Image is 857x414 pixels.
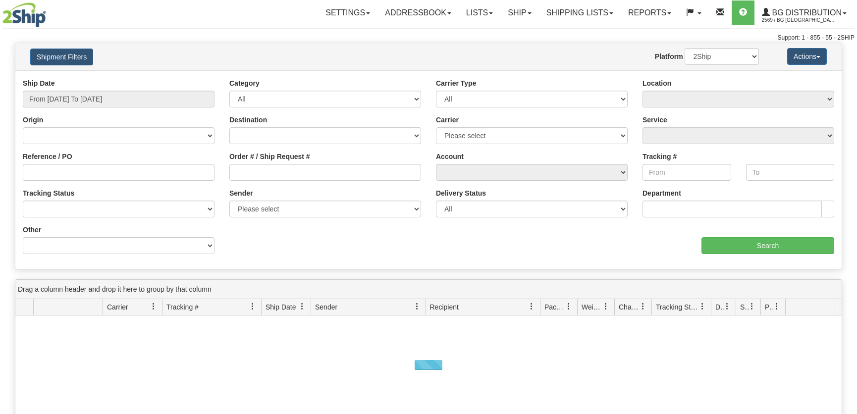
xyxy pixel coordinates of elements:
a: Recipient filter column settings [523,298,540,315]
label: Destination [229,115,267,125]
iframe: chat widget [834,156,856,258]
img: logo2569.jpg [2,2,46,27]
a: Addressbook [377,0,459,25]
span: Delivery Status [715,302,724,312]
label: Service [643,115,667,125]
a: BG Distribution 2569 / BG [GEOGRAPHIC_DATA] (PRINCIPAL) [754,0,854,25]
label: Tracking # [643,152,677,161]
span: 2569 / BG [GEOGRAPHIC_DATA] (PRINCIPAL) [762,15,836,25]
div: Support: 1 - 855 - 55 - 2SHIP [2,34,855,42]
a: Ship Date filter column settings [294,298,311,315]
label: Origin [23,115,43,125]
a: Ship [500,0,538,25]
span: Pickup Status [765,302,773,312]
span: Sender [315,302,337,312]
a: Settings [318,0,377,25]
label: Category [229,78,260,88]
label: Reference / PO [23,152,72,161]
a: Carrier filter column settings [145,298,162,315]
a: Delivery Status filter column settings [719,298,736,315]
span: Charge [619,302,640,312]
a: Shipping lists [539,0,621,25]
span: Tracking Status [656,302,699,312]
label: Account [436,152,464,161]
div: grid grouping header [15,280,842,299]
span: Shipment Issues [740,302,749,312]
button: Actions [787,48,827,65]
input: To [746,164,835,181]
button: Shipment Filters [30,49,93,65]
a: Sender filter column settings [409,298,426,315]
span: Tracking # [166,302,199,312]
label: Sender [229,188,253,198]
label: Ship Date [23,78,55,88]
a: Pickup Status filter column settings [768,298,785,315]
a: Weight filter column settings [597,298,614,315]
input: Search [701,237,834,254]
a: Shipment Issues filter column settings [744,298,760,315]
label: Other [23,225,41,235]
label: Platform [655,52,683,61]
a: Reports [621,0,679,25]
label: Carrier Type [436,78,476,88]
a: Tracking # filter column settings [244,298,261,315]
span: Carrier [107,302,128,312]
span: Recipient [430,302,459,312]
input: From [643,164,731,181]
label: Carrier [436,115,459,125]
span: BG Distribution [770,8,842,17]
a: Charge filter column settings [635,298,651,315]
label: Order # / Ship Request # [229,152,310,161]
label: Delivery Status [436,188,486,198]
a: Packages filter column settings [560,298,577,315]
span: Packages [544,302,565,312]
span: Ship Date [266,302,296,312]
a: Lists [459,0,500,25]
span: Weight [582,302,602,312]
label: Tracking Status [23,188,74,198]
label: Location [643,78,671,88]
label: Department [643,188,681,198]
a: Tracking Status filter column settings [694,298,711,315]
